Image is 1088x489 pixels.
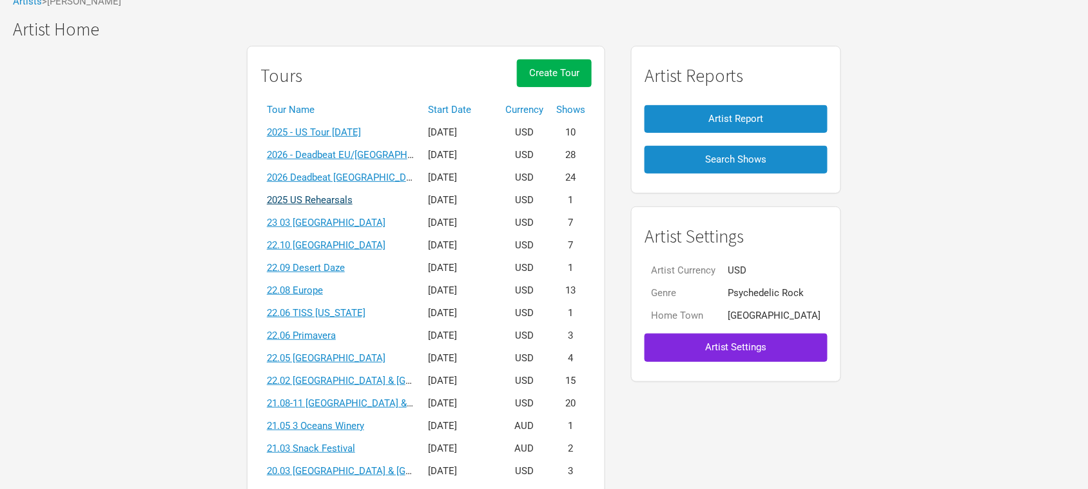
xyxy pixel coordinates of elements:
td: USD [499,189,550,212]
td: [DATE] [422,166,499,189]
a: Artist Settings [645,327,828,368]
button: Create Tour [517,59,592,87]
td: [DATE] [422,121,499,144]
th: Currency [499,99,550,121]
td: [DATE] [422,257,499,279]
td: USD [499,121,550,144]
td: 4 [550,347,592,370]
td: USD [499,279,550,302]
a: 23 03 [GEOGRAPHIC_DATA] [267,217,385,228]
td: [DATE] [422,279,499,302]
span: Artist Settings [705,341,767,353]
td: 10 [550,121,592,144]
button: Search Shows [645,146,828,174]
td: [DATE] [422,370,499,392]
td: [DATE] [422,234,499,257]
td: [DATE] [422,415,499,437]
td: USD [499,370,550,392]
a: 22.02 [GEOGRAPHIC_DATA] & [GEOGRAPHIC_DATA] [267,375,489,386]
a: 22.08 Europe [267,284,323,296]
td: [DATE] [422,437,499,460]
a: 2025 - US Tour [DATE] [267,126,361,138]
td: [DATE] [422,324,499,347]
td: 1 [550,302,592,324]
td: 15 [550,370,592,392]
td: 1 [550,415,592,437]
td: USD [499,212,550,234]
td: USD [499,347,550,370]
td: 7 [550,212,592,234]
span: Search Shows [706,154,767,165]
td: AUD [499,437,550,460]
td: USD [722,259,828,282]
td: [GEOGRAPHIC_DATA] [722,304,828,327]
a: 2026 Deadbeat [GEOGRAPHIC_DATA] & [GEOGRAPHIC_DATA] Summer [267,172,568,183]
td: 20 [550,392,592,415]
h1: Artist Home [13,19,1088,39]
td: [DATE] [422,392,499,415]
a: 22.09 Desert Daze [267,262,345,274]
td: 1 [550,257,592,279]
td: 2 [550,437,592,460]
h1: Artist Reports [645,66,828,86]
a: 21.08-11 [GEOGRAPHIC_DATA] & [GEOGRAPHIC_DATA] [267,397,502,409]
td: USD [499,234,550,257]
td: USD [499,324,550,347]
td: 28 [550,144,592,166]
td: [DATE] [422,212,499,234]
td: Artist Currency [645,259,722,282]
td: 1 [550,189,592,212]
a: Create Tour [517,59,592,99]
a: 21.03 Snack Festival [267,443,355,454]
td: [DATE] [422,460,499,483]
span: Create Tour [529,67,579,79]
td: USD [499,144,550,166]
td: [DATE] [422,144,499,166]
td: 13 [550,279,592,302]
a: 22.10 [GEOGRAPHIC_DATA] [267,239,385,251]
td: Psychedelic Rock [722,282,828,304]
td: USD [499,460,550,483]
td: AUD [499,415,550,437]
a: 2025 US Rehearsals [267,194,353,206]
td: Home Town [645,304,722,327]
th: Tour Name [260,99,422,121]
a: Search Shows [645,139,828,180]
a: 2026 - Deadbeat EU/[GEOGRAPHIC_DATA] [DATE] [267,149,479,161]
a: 22.06 TISS [US_STATE] [267,307,365,319]
th: Shows [550,99,592,121]
span: Artist Report [709,113,764,125]
h1: Artist Settings [645,226,828,246]
td: 24 [550,166,592,189]
a: 21.05 3 Oceans Winery [267,420,364,432]
th: Start Date [422,99,499,121]
td: Genre [645,282,722,304]
td: [DATE] [422,347,499,370]
td: 3 [550,460,592,483]
td: 3 [550,324,592,347]
td: USD [499,166,550,189]
td: 7 [550,234,592,257]
a: 22.05 [GEOGRAPHIC_DATA] [267,352,385,364]
button: Artist Report [645,105,828,133]
td: USD [499,392,550,415]
a: Artist Report [645,99,828,139]
td: [DATE] [422,189,499,212]
td: [DATE] [422,302,499,324]
button: Artist Settings [645,334,828,361]
a: 20.03 [GEOGRAPHIC_DATA] & [GEOGRAPHIC_DATA] [267,465,489,477]
td: USD [499,302,550,324]
a: 22.06 Primavera [267,330,336,341]
td: USD [499,257,550,279]
h1: Tours [260,66,302,86]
